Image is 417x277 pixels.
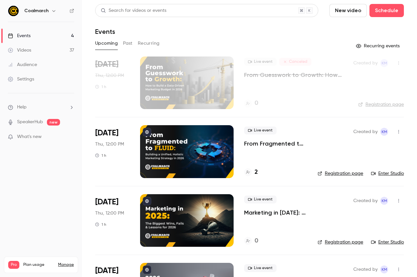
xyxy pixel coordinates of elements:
span: Pro [8,261,19,269]
span: Katie McCaskill [380,265,388,273]
div: 1 h [95,84,106,89]
a: Registration page [318,239,363,245]
span: KM [382,128,387,136]
a: Marketing in [DATE]: The Biggest Wins, Fails & Lessons for 2026 [244,209,307,217]
a: Registration page [318,170,363,177]
h4: 2 [255,168,258,177]
span: Live event [244,58,277,66]
span: Katie McCaskill [380,59,388,67]
div: 1 h [95,153,106,158]
span: Thu, 12:00 PM [95,141,124,148]
span: KM [382,265,387,273]
a: Manage [58,262,74,267]
div: Oct 30 Thu, 12:00 PM (America/New York) [95,125,130,178]
a: SpeakerHub [17,119,43,126]
span: Created by [353,265,378,273]
a: Registration page [358,101,404,108]
h4: 0 [255,237,258,245]
span: new [47,119,60,126]
a: From Guesswork to Growth: How to Build a Data-Driven Marketing Budget in [DATE] [244,71,343,79]
iframe: Noticeable Trigger [66,134,74,140]
h4: 0 [255,99,258,108]
span: Created by [353,197,378,205]
span: KM [382,59,387,67]
div: 1 h [95,222,106,227]
a: Enter Studio [371,170,404,177]
span: [DATE] [95,197,118,207]
span: Live event [244,196,277,203]
button: Upcoming [95,38,118,49]
button: Recurring [138,38,160,49]
span: [DATE] [95,265,118,276]
button: Schedule [369,4,404,17]
div: Oct 16 Thu, 12:00 PM (America/New York) [95,57,130,109]
span: Live event [244,127,277,134]
button: Past [123,38,133,49]
span: Katie McCaskill [380,197,388,205]
button: Recurring events [353,41,404,51]
div: Events [8,33,31,39]
div: Videos [8,47,31,54]
span: What's new [17,133,42,140]
span: Thu, 12:00 PM [95,210,124,217]
a: Enter Studio [371,239,404,245]
span: [DATE] [95,59,118,70]
span: Katie McCaskill [380,128,388,136]
div: Search for videos or events [101,7,166,14]
span: Canceled [279,58,311,66]
button: New video [329,4,367,17]
span: Plan usage [23,262,54,267]
a: 0 [244,99,258,108]
div: Audience [8,61,37,68]
a: From Fragmented to Fluid: Building a Unified, Holistic Marketing Strategy in [DATE] [244,140,307,148]
span: Live event [244,264,277,272]
a: 2 [244,168,258,177]
h1: Events [95,28,115,35]
span: Created by [353,128,378,136]
div: Settings [8,76,34,82]
h6: Coalmarch [24,8,49,14]
div: Nov 13 Thu, 12:00 PM (America/New York) [95,194,130,247]
span: Thu, 12:00 PM [95,72,124,79]
span: KM [382,197,387,205]
span: Help [17,104,27,111]
span: Created by [353,59,378,67]
li: help-dropdown-opener [8,104,74,111]
img: Coalmarch [8,6,19,16]
span: [DATE] [95,128,118,138]
a: 0 [244,237,258,245]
